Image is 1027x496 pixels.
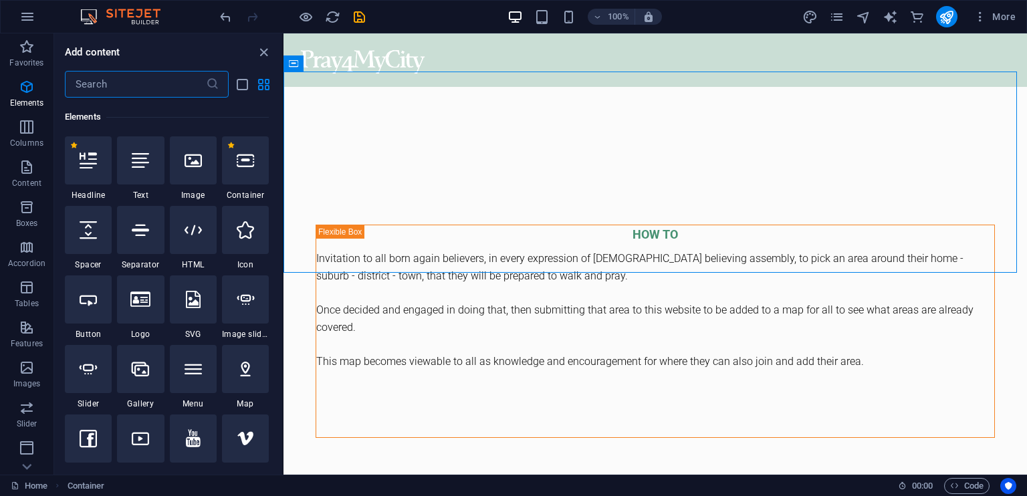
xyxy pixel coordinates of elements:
div: Button [65,275,112,340]
button: More [968,6,1021,27]
span: Slider [65,398,112,409]
i: On resize automatically adjust zoom level to fit chosen device. [643,11,655,23]
div: Gallery [117,345,164,409]
span: More [974,10,1016,23]
span: Image [170,190,217,201]
div: SVG [170,275,217,340]
h6: Elements [65,109,269,125]
button: list-view [234,76,250,92]
div: Spacer [65,206,112,270]
span: Separator [117,259,164,270]
i: Save (Ctrl+S) [352,9,367,25]
p: Elements [10,98,44,108]
button: grid-view [255,76,271,92]
div: Headline [65,136,112,201]
p: Tables [15,298,39,309]
span: Headline [65,190,112,201]
span: Code [950,478,984,494]
button: pages [829,9,845,25]
span: Logo [117,329,164,340]
span: Menu [170,398,217,409]
i: Commerce [909,9,925,25]
button: navigator [856,9,872,25]
div: Logo [117,275,164,340]
button: Usercentrics [1000,478,1016,494]
button: close panel [255,44,271,60]
span: Click to select. Double-click to edit [68,478,105,494]
div: HTML [170,206,217,270]
div: Image slider [222,275,269,340]
div: Separator [117,206,164,270]
i: Publish [939,9,954,25]
h6: Add content [65,44,120,60]
h6: Session time [898,478,933,494]
span: Image slider [222,329,269,340]
img: Editor Logo [77,9,177,25]
button: 100% [588,9,635,25]
i: Design (Ctrl+Alt+Y) [802,9,818,25]
i: Navigator [856,9,871,25]
h6: 100% [608,9,629,25]
button: save [351,9,367,25]
span: Icon [222,259,269,270]
p: Images [13,378,41,389]
div: Icon [222,206,269,270]
span: : [921,481,923,491]
span: 00 00 [912,478,933,494]
p: Slider [17,418,37,429]
p: Accordion [8,258,45,269]
span: Map [222,398,269,409]
p: Features [11,338,43,349]
button: Code [944,478,990,494]
i: Undo: Add element (Ctrl+Z) [218,9,233,25]
span: Remove from favorites [70,142,78,149]
a: Click to cancel selection. Double-click to open Pages [11,478,47,494]
span: SVG [170,329,217,340]
span: Spacer [65,259,112,270]
span: Gallery [117,398,164,409]
span: Remove from favorites [227,142,235,149]
button: reload [324,9,340,25]
button: commerce [909,9,925,25]
div: Image [170,136,217,201]
div: Menu [170,345,217,409]
button: undo [217,9,233,25]
span: Text [117,190,164,201]
button: publish [936,6,957,27]
p: Columns [10,138,43,148]
input: Search [65,71,206,98]
button: text_generator [883,9,899,25]
i: Pages (Ctrl+Alt+S) [829,9,844,25]
p: Boxes [16,218,38,229]
nav: breadcrumb [68,478,105,494]
p: Favorites [9,57,43,68]
div: Map [222,345,269,409]
button: design [802,9,818,25]
i: AI Writer [883,9,898,25]
div: Text [117,136,164,201]
p: Content [12,178,41,189]
div: Container [222,136,269,201]
span: Container [222,190,269,201]
span: HTML [170,259,217,270]
span: Button [65,329,112,340]
i: Reload page [325,9,340,25]
div: Slider [65,345,112,409]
